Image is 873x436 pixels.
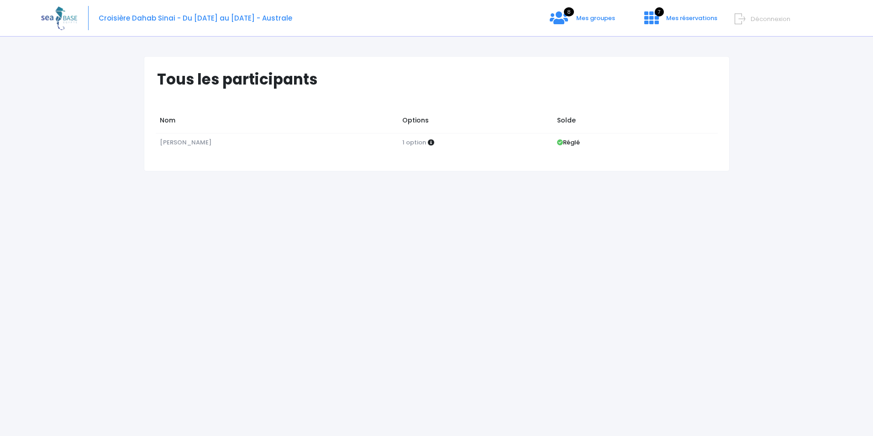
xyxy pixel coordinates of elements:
[637,17,723,26] a: 7 Mes réservations
[160,138,211,147] span: [PERSON_NAME]
[564,7,574,16] span: 8
[557,138,580,147] strong: Réglé
[553,111,718,133] td: Solde
[398,111,553,133] td: Options
[751,15,790,23] span: Déconnexion
[576,14,615,22] span: Mes groupes
[157,70,725,88] h1: Tous les participants
[99,13,292,23] span: Croisière Dahab Sinai - Du [DATE] au [DATE] - Australe
[655,7,664,16] span: 7
[666,14,717,22] span: Mes réservations
[156,111,398,133] td: Nom
[402,138,426,147] span: 1 option
[542,17,622,26] a: 8 Mes groupes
